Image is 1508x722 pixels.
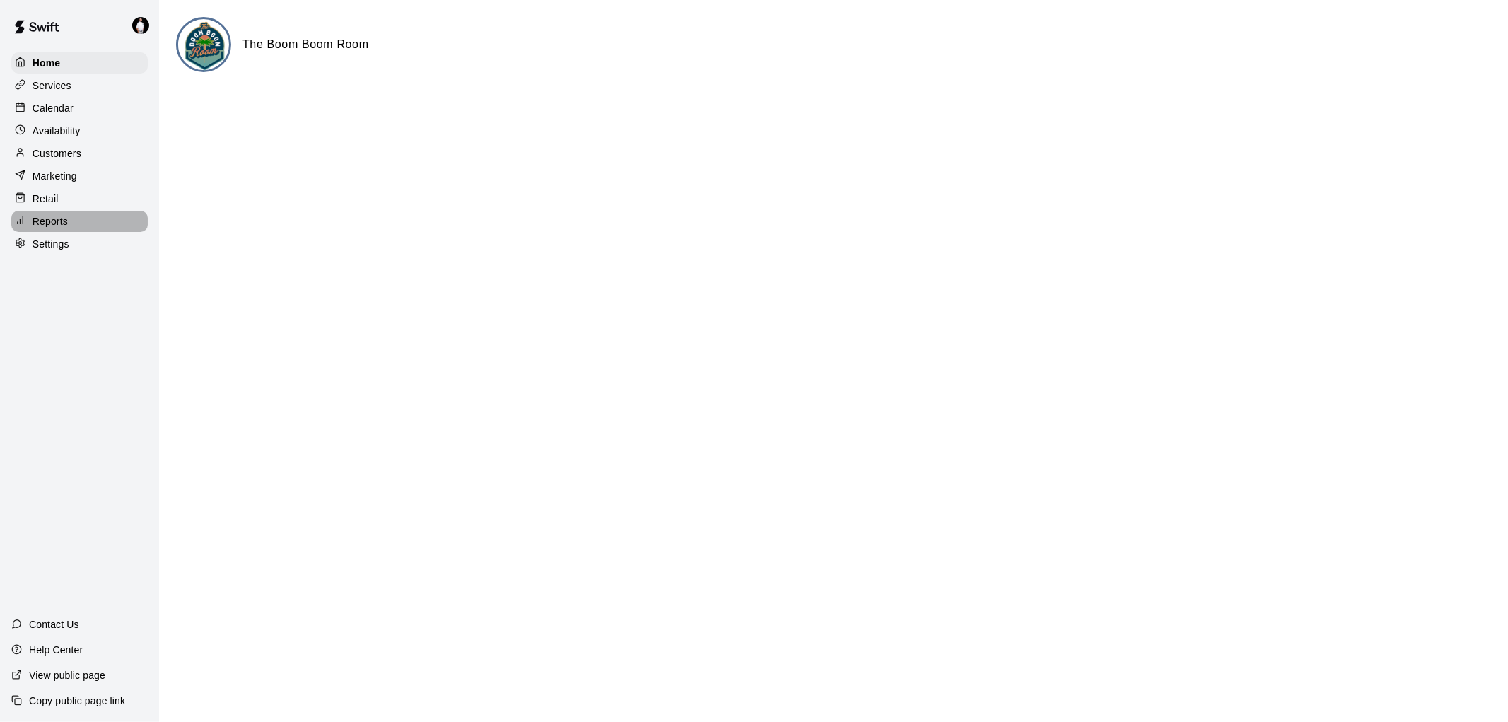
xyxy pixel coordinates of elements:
[33,237,69,251] p: Settings
[11,75,148,96] a: Services
[11,188,148,209] a: Retail
[33,56,61,70] p: Home
[33,101,74,115] p: Calendar
[33,169,77,183] p: Marketing
[11,120,148,141] a: Availability
[29,643,83,657] p: Help Center
[33,214,68,228] p: Reports
[11,211,148,232] a: Reports
[129,11,159,40] div: Travis Hamilton
[29,694,125,708] p: Copy public page link
[29,668,105,682] p: View public page
[178,19,231,72] img: The Boom Boom Room logo
[11,98,148,119] a: Calendar
[11,165,148,187] a: Marketing
[11,143,148,164] a: Customers
[242,35,369,54] h6: The Boom Boom Room
[33,146,81,161] p: Customers
[33,124,81,138] p: Availability
[29,617,79,631] p: Contact Us
[11,52,148,74] a: Home
[132,17,149,34] img: Travis Hamilton
[33,192,59,206] p: Retail
[33,78,71,93] p: Services
[11,233,148,255] a: Settings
